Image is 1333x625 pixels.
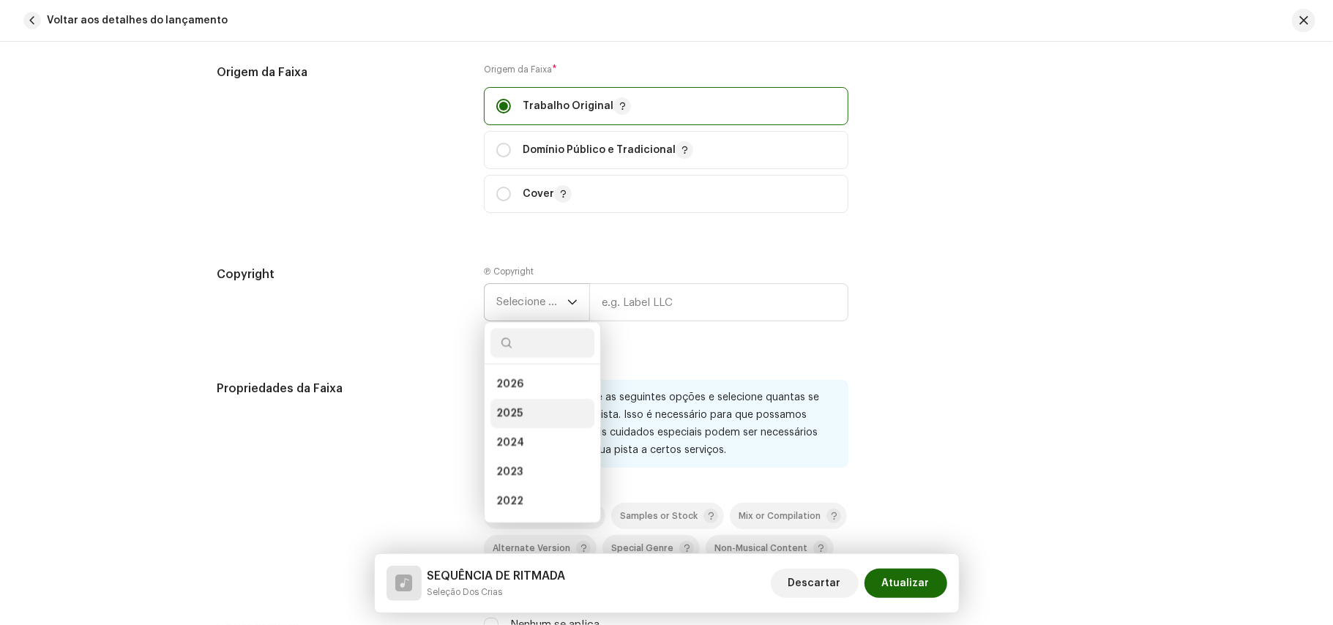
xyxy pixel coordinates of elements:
p-togglebutton: Alternate Version [484,535,597,561]
p-togglebutton: Domínio Público e Tradicional [484,131,848,169]
div: Por favor, revise as seguintes opções e selecione quantas se aplicam à sua pista. Isso é necessár... [525,389,837,459]
span: 2024 [496,436,524,451]
p-togglebutton: Samples or Stock [611,503,724,529]
p-togglebutton: Non-Musical Content [706,535,834,561]
input: e.g. Label LLC [589,283,848,321]
span: Descartar [788,569,841,598]
span: Mix or Compilation [739,512,821,521]
span: Alternate Version [493,544,570,553]
span: Atualizar [882,569,930,598]
small: SEQUÊNCIA DE RITMADA [427,585,566,599]
h5: Propriedades da Faixa [217,380,461,397]
p-togglebutton: Mix or Compilation [730,503,847,529]
p-togglebutton: Cover [484,175,848,213]
li: 2021 [490,517,594,546]
p: Domínio Público e Tradicional [523,141,693,159]
span: Samples or Stock [620,512,698,521]
h5: SEQUÊNCIA DE RITMADA [427,567,566,585]
label: Origem da Faixa [484,64,848,75]
h5: Copyright [217,266,461,283]
span: 2023 [496,465,523,480]
span: Special Genre [611,544,673,553]
p: Trabalho Original [523,97,631,115]
span: Selecione o ano [496,284,567,321]
button: Descartar [771,569,859,598]
span: 2026 [496,378,523,392]
span: 2022 [496,495,523,509]
li: 2024 [490,429,594,458]
p-togglebutton: Trabalho Original [484,87,848,125]
label: Ⓟ Copyright [484,266,534,277]
li: 2025 [490,400,594,429]
li: 2022 [490,487,594,517]
span: 2025 [496,407,523,422]
p: Cover [523,185,572,203]
span: Non-Musical Content [714,544,807,553]
button: Atualizar [865,569,947,598]
li: 2023 [490,458,594,487]
div: dropdown trigger [567,284,578,321]
li: 2026 [490,370,594,400]
h5: Origem da Faixa [217,64,461,81]
p-togglebutton: Special Genre [602,535,700,561]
